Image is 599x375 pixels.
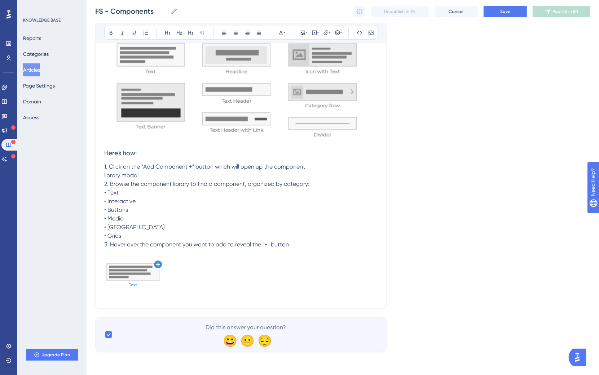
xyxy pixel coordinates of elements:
[449,9,464,14] span: Cancel
[23,79,55,92] button: Page Settings
[484,6,527,17] button: Save
[23,48,49,61] button: Categories
[104,215,124,222] span: • Media
[23,95,41,108] button: Domain
[569,347,590,368] iframe: UserGuiding AI Assistant Launcher
[23,32,41,45] button: Reports
[435,6,478,17] button: Cancel
[104,163,305,170] span: 1. Click on the "Add Component +" button which will open up the component
[257,335,269,346] div: 😔
[104,206,128,213] span: • Buttons
[104,232,121,239] span: • Grids
[104,172,138,179] span: library modal
[26,349,78,361] button: Upgrade Plan
[240,335,252,346] div: 😐
[23,111,39,124] button: Access
[104,241,289,248] span: 3. Hover over the component you want to add to reveal the "+" button
[371,6,429,17] button: Unpublish in EN
[42,352,70,358] span: Upgrade Plan
[223,335,234,346] div: 😀
[553,9,578,14] span: Publish in EN
[206,323,286,332] span: Did this answer your question?
[23,17,61,23] div: KNOWLEDGE BASE
[23,63,40,76] button: Articles
[384,9,416,14] span: Unpublish in EN
[17,2,45,10] span: Need Help?
[104,149,137,157] span: Here's how:
[104,189,119,196] span: • Text
[104,198,136,205] span: • Interactive
[95,6,168,16] input: Article Name
[533,6,590,17] button: Publish in EN
[500,9,510,14] span: Save
[104,224,164,231] span: • [GEOGRAPHIC_DATA]
[104,180,309,187] span: 2. Browse the component library to find a component, organized by category:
